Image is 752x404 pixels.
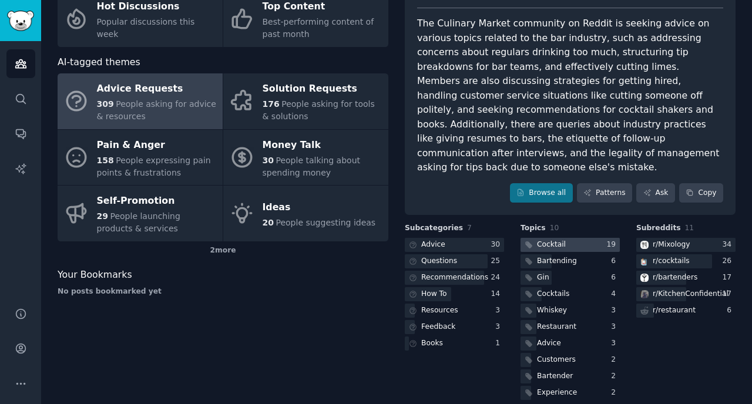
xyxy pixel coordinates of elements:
[577,183,632,203] a: Patterns
[421,289,447,299] div: How To
[606,240,620,250] div: 19
[58,73,223,129] a: Advice Requests309People asking for advice & resources
[97,136,217,154] div: Pain & Anger
[537,240,566,250] div: Cocktail
[421,338,443,349] div: Books
[521,369,620,384] a: Bartender2
[727,305,736,316] div: 6
[405,304,504,318] a: Resources3
[521,238,620,253] a: Cocktail19
[97,211,180,233] span: People launching products & services
[491,272,504,283] div: 24
[405,287,504,302] a: How To14
[722,256,736,267] div: 26
[405,271,504,285] a: Recommendations24
[263,218,274,227] span: 20
[640,290,649,298] img: KitchenConfidential
[537,338,561,349] div: Advice
[722,289,736,299] div: 17
[263,80,382,99] div: Solution Requests
[58,55,140,70] span: AI-tagged themes
[722,240,736,250] div: 34
[640,257,649,265] img: cocktails
[97,17,195,39] span: Popular discussions this week
[58,186,223,241] a: Self-Promotion29People launching products & services
[521,223,546,234] span: Topics
[223,73,388,129] a: Solution Requests176People asking for tools & solutions
[263,156,274,165] span: 30
[495,305,504,316] div: 3
[611,289,620,299] div: 4
[263,156,361,177] span: People talking about spending money
[58,287,388,297] div: No posts bookmarked yet
[636,271,736,285] a: bartendersr/bartenders17
[58,241,388,260] div: 2 more
[97,99,216,121] span: People asking for advice & resources
[495,338,504,349] div: 1
[58,268,132,282] span: Your Bookmarks
[276,218,375,227] span: People suggesting ideas
[636,304,736,318] a: r/restaurant6
[611,371,620,382] div: 2
[7,11,34,31] img: GummySearch logo
[636,238,736,253] a: Mixologyr/Mixology34
[653,305,696,316] div: r/ restaurant
[537,355,576,365] div: Customers
[521,254,620,269] a: Bartending6
[421,322,455,332] div: Feedback
[611,305,620,316] div: 3
[97,99,114,109] span: 309
[421,256,457,267] div: Questions
[521,271,620,285] a: Gin6
[263,17,374,39] span: Best-performing content of past month
[537,272,549,283] div: Gin
[636,183,675,203] a: Ask
[421,272,488,283] div: Recommendations
[537,388,577,398] div: Experience
[722,272,736,283] div: 17
[405,238,504,253] a: Advice30
[640,274,649,282] img: bartenders
[653,240,690,250] div: r/ Mixology
[537,256,577,267] div: Bartending
[611,256,620,267] div: 6
[223,186,388,241] a: Ideas20People suggesting ideas
[467,224,472,232] span: 7
[636,223,681,234] span: Subreddits
[611,338,620,349] div: 3
[653,272,697,283] div: r/ bartenders
[521,287,620,302] a: Cocktails4
[521,386,620,400] a: Experience2
[679,183,723,203] button: Copy
[97,80,217,99] div: Advice Requests
[537,289,569,299] div: Cocktails
[611,322,620,332] div: 3
[405,336,504,351] a: Books1
[405,223,463,234] span: Subcategories
[405,254,504,269] a: Questions25
[611,355,620,365] div: 2
[653,289,728,299] div: r/ KitchenConfidential
[491,256,504,267] div: 25
[491,289,504,299] div: 14
[97,211,108,221] span: 29
[97,156,211,177] span: People expressing pain points & frustrations
[685,224,694,232] span: 11
[421,305,458,316] div: Resources
[58,130,223,186] a: Pain & Anger158People expressing pain points & frustrations
[491,240,504,250] div: 30
[421,240,445,250] div: Advice
[521,336,620,351] a: Advice3
[405,320,504,335] a: Feedback3
[510,183,573,203] a: Browse all
[263,99,280,109] span: 176
[263,198,376,217] div: Ideas
[611,388,620,398] div: 2
[97,192,217,211] div: Self-Promotion
[537,371,573,382] div: Bartender
[550,224,559,232] span: 10
[521,353,620,368] a: Customers2
[653,256,690,267] div: r/ cocktails
[97,156,114,165] span: 158
[636,287,736,302] a: KitchenConfidentialr/KitchenConfidential17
